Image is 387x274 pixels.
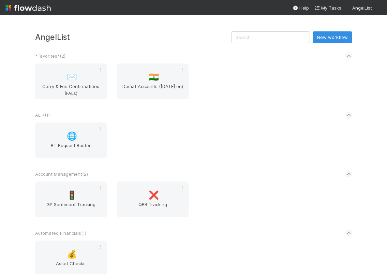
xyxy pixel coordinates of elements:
[67,191,77,200] span: 🚦
[231,31,310,43] input: Search...
[293,4,309,11] div: Help
[35,112,50,118] span: AL < ( 1 )
[120,201,186,215] span: QBR Tracking
[67,73,77,82] span: ✉️
[5,2,51,14] img: logo-inverted-e16ddd16eac7371096b0.svg
[35,182,107,217] a: 🚦GP Sentiment Tracking
[35,53,65,59] span: *Favorites* ( 2 )
[313,31,352,43] button: New workflow
[35,32,231,42] h3: AngelList
[38,142,104,156] span: BT Request Router
[375,5,382,12] img: avatar_d1f4bd1b-0b26-4d9b-b8ad-69b413583d95.png
[35,230,86,236] span: Automated Financials ( 1 )
[38,260,104,274] span: Asset Checks
[149,191,159,200] span: ❌
[35,171,88,177] span: Account Management ( 2 )
[352,5,372,11] span: AngelList
[120,83,186,97] span: Demat Accounts ([DATE] on)
[117,63,189,99] a: 🇮🇳Demat Accounts ([DATE] on)
[35,63,107,99] a: ✉️Carry & Fee Confirmations (FALs)
[67,132,77,141] span: 🌐
[38,83,104,97] span: Carry & Fee Confirmations (FALs)
[314,5,341,11] span: My Tasks
[314,4,341,11] a: My Tasks
[67,250,77,259] span: 💰
[35,122,107,158] a: 🌐BT Request Router
[38,201,104,215] span: GP Sentiment Tracking
[149,73,159,82] span: 🇮🇳
[117,182,189,217] a: ❌QBR Tracking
